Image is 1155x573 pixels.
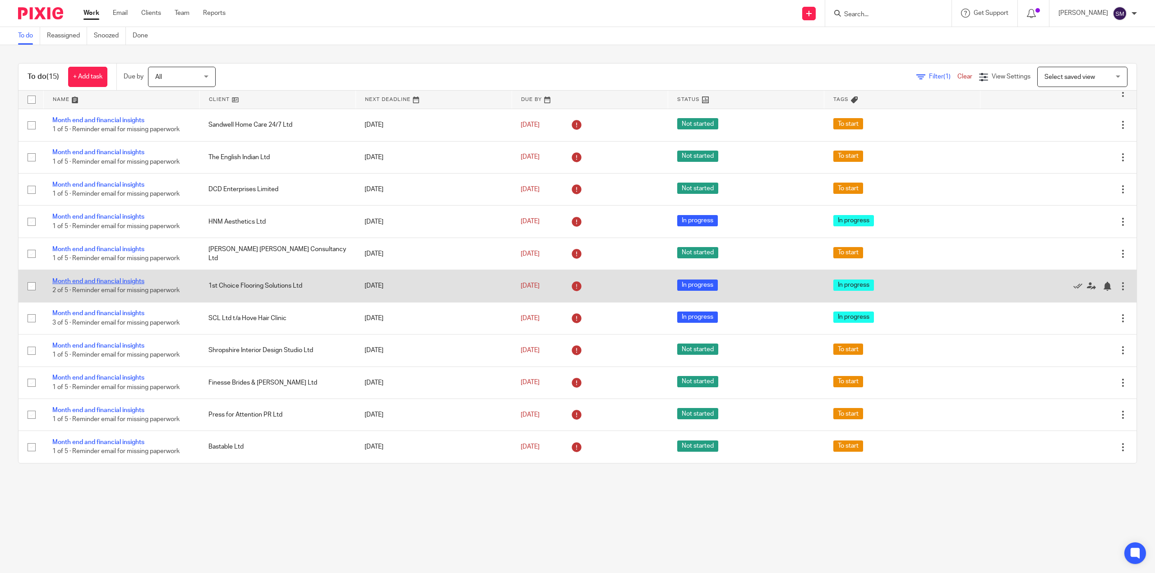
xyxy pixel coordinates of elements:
td: SCL Ltd t/a Hove Hair Clinic [199,302,356,334]
a: Mark as done [1073,281,1087,290]
td: [DATE] [356,335,512,367]
td: [DATE] [356,270,512,302]
span: [DATE] [521,347,540,353]
span: To start [833,183,863,194]
span: [DATE] [521,315,540,321]
span: 1 of 5 · Reminder email for missing paperwork [52,449,180,455]
span: In progress [677,312,718,323]
img: svg%3E [1113,6,1127,21]
span: 3 of 5 · Reminder email for missing paperwork [52,320,180,326]
span: Not started [677,408,718,419]
td: DCD Enterprises Limited [199,174,356,206]
td: Bastable Ltd [199,431,356,463]
span: 1 of 5 · Reminder email for missing paperwork [52,223,180,229]
a: Done [133,27,155,45]
a: To do [18,27,40,45]
span: All [155,74,162,80]
a: Month end and financial insights [52,182,144,188]
td: [DATE] [356,206,512,238]
span: [DATE] [521,380,540,386]
span: 1 of 5 · Reminder email for missing paperwork [52,191,180,197]
span: Not started [677,118,718,129]
a: Snoozed [94,27,126,45]
span: To start [833,440,863,452]
span: [DATE] [521,283,540,289]
td: [DATE] [356,302,512,334]
span: In progress [833,280,874,291]
span: Filter [929,73,957,80]
a: Month end and financial insights [52,407,144,413]
span: [DATE] [521,444,540,450]
a: Clear [957,73,972,80]
td: [DATE] [356,109,512,141]
a: Month end and financial insights [52,278,144,284]
span: To start [833,118,863,129]
span: To start [833,247,863,258]
span: Get Support [974,10,1008,16]
span: 1 of 5 · Reminder email for missing paperwork [52,255,180,261]
span: In progress [833,312,874,323]
a: Month end and financial insights [52,149,144,156]
td: Press for Attention PR Ltd [199,399,356,431]
td: [DATE] [356,238,512,270]
span: 1 of 5 · Reminder email for missing paperwork [52,384,180,390]
span: In progress [833,215,874,226]
img: Pixie [18,7,63,19]
span: (1) [943,73,951,80]
span: 1 of 5 · Reminder email for missing paperwork [52,127,180,133]
a: Reassigned [47,27,87,45]
a: Month end and financial insights [52,246,144,252]
a: Month end and financial insights [52,439,144,445]
span: Not started [677,247,718,258]
td: [DATE] [356,367,512,399]
span: [DATE] [521,186,540,193]
p: [PERSON_NAME] [1058,9,1108,18]
span: To start [833,376,863,387]
a: Month end and financial insights [52,375,144,381]
td: Finesse Brides & [PERSON_NAME] Ltd [199,367,356,399]
td: HNM Aesthetics Ltd [199,206,356,238]
span: Not started [677,183,718,194]
span: [DATE] [521,122,540,128]
span: To start [833,344,863,355]
a: Month end and financial insights [52,214,144,220]
td: The English Indian Ltd [199,141,356,173]
span: Not started [677,151,718,162]
td: Sandwell Home Care 24/7 Ltd [199,109,356,141]
a: Month end and financial insights [52,117,144,124]
span: View Settings [992,73,1030,80]
span: Tags [833,97,849,102]
span: Not started [677,440,718,452]
td: Shropshire Interior Design Studio Ltd [199,335,356,367]
span: In progress [677,215,718,226]
span: [DATE] [521,218,540,225]
td: [DATE] [356,141,512,173]
a: + Add task [68,67,107,87]
td: [DATE] [356,431,512,463]
a: Month end and financial insights [52,343,144,349]
td: [DATE] [356,399,512,431]
p: Due by [124,72,143,81]
a: Email [113,9,128,18]
a: Work [83,9,99,18]
span: Select saved view [1044,74,1095,80]
span: 1 of 5 · Reminder email for missing paperwork [52,159,180,165]
span: Not started [677,376,718,387]
span: 1 of 5 · Reminder email for missing paperwork [52,352,180,358]
a: Month end and financial insights [52,310,144,316]
span: [DATE] [521,251,540,257]
td: 1st Choice Flooring Solutions Ltd [199,270,356,302]
span: [DATE] [521,154,540,160]
span: To start [833,408,863,419]
td: [DATE] [356,174,512,206]
span: To start [833,151,863,162]
td: [PERSON_NAME] [PERSON_NAME] Consultancy Ltd [199,238,356,270]
h1: To do [28,72,59,82]
span: (15) [46,73,59,80]
a: Team [175,9,189,18]
span: [DATE] [521,412,540,418]
span: In progress [677,280,718,291]
span: 2 of 5 · Reminder email for missing paperwork [52,288,180,294]
input: Search [843,11,924,19]
a: Reports [203,9,226,18]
